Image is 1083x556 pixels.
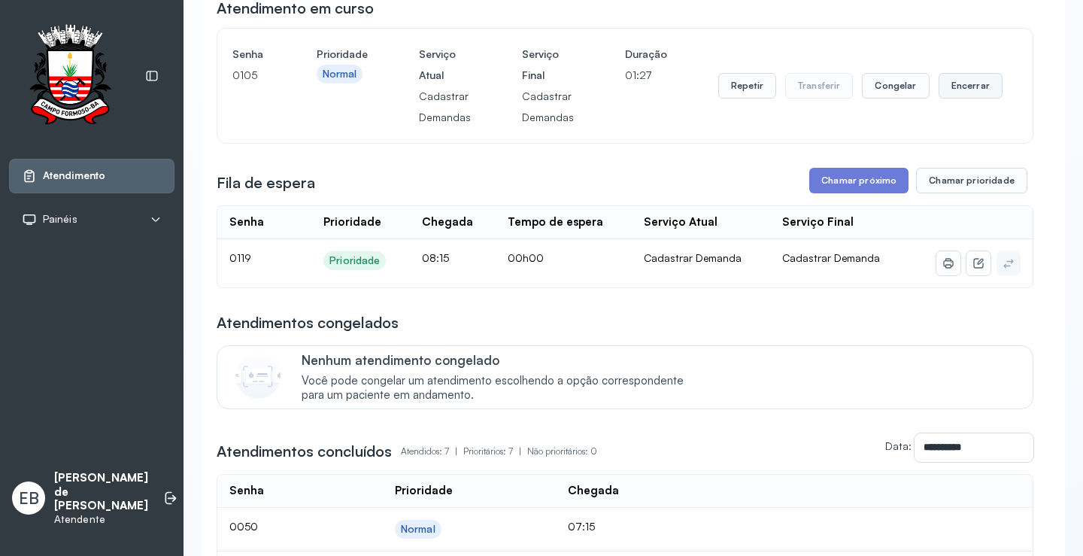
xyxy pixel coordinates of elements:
p: Não prioritários: 0 [527,441,597,462]
h3: Atendimentos congelados [217,312,399,333]
p: Prioritários: 7 [463,441,527,462]
div: Chegada [568,484,619,498]
div: Senha [229,484,264,498]
span: 07:15 [568,520,595,533]
span: Você pode congelar um atendimento escolhendo a opção correspondente para um paciente em andamento. [302,374,699,403]
h4: Prioridade [317,44,368,65]
h4: Serviço Final [522,44,574,86]
img: Imagem de CalloutCard [235,354,281,399]
p: Cadastrar Demandas [522,86,574,128]
h3: Atendimentos concluídos [217,441,392,462]
p: Nenhum atendimento congelado [302,352,699,368]
h4: Senha [232,44,265,65]
div: Normal [401,523,435,536]
div: Serviço Atual [644,215,717,229]
h4: Serviço Atual [419,44,471,86]
label: Data: [885,439,912,452]
span: 08:15 [422,251,449,264]
button: Chamar próximo [809,168,909,193]
p: [PERSON_NAME] de [PERSON_NAME] [54,471,148,513]
h3: Fila de espera [217,172,315,193]
div: Cadastrar Demanda [644,251,758,265]
span: | [455,445,457,457]
div: Serviço Final [782,215,854,229]
div: Tempo de espera [508,215,603,229]
span: Cadastrar Demanda [782,251,880,264]
p: 01:27 [625,65,667,86]
span: Painéis [43,213,77,226]
span: 0119 [229,251,251,264]
h4: Duração [625,44,667,65]
div: Prioridade [329,254,380,267]
p: Atendente [54,513,148,526]
a: Atendimento [22,169,162,184]
button: Transferir [785,73,854,99]
button: Congelar [862,73,929,99]
span: EB [19,488,39,508]
div: Prioridade [395,484,453,498]
span: 00h00 [508,251,544,264]
p: Atendidos: 7 [401,441,463,462]
p: Cadastrar Demandas [419,86,471,128]
button: Encerrar [939,73,1003,99]
button: Chamar prioridade [916,168,1027,193]
p: 0105 [232,65,265,86]
span: | [519,445,521,457]
div: Senha [229,215,264,229]
img: Logotipo do estabelecimento [16,24,124,129]
div: Prioridade [323,215,381,229]
span: Atendimento [43,169,105,182]
span: 0050 [229,520,258,533]
div: Normal [323,68,357,81]
div: Chegada [422,215,473,229]
button: Repetir [718,73,776,99]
